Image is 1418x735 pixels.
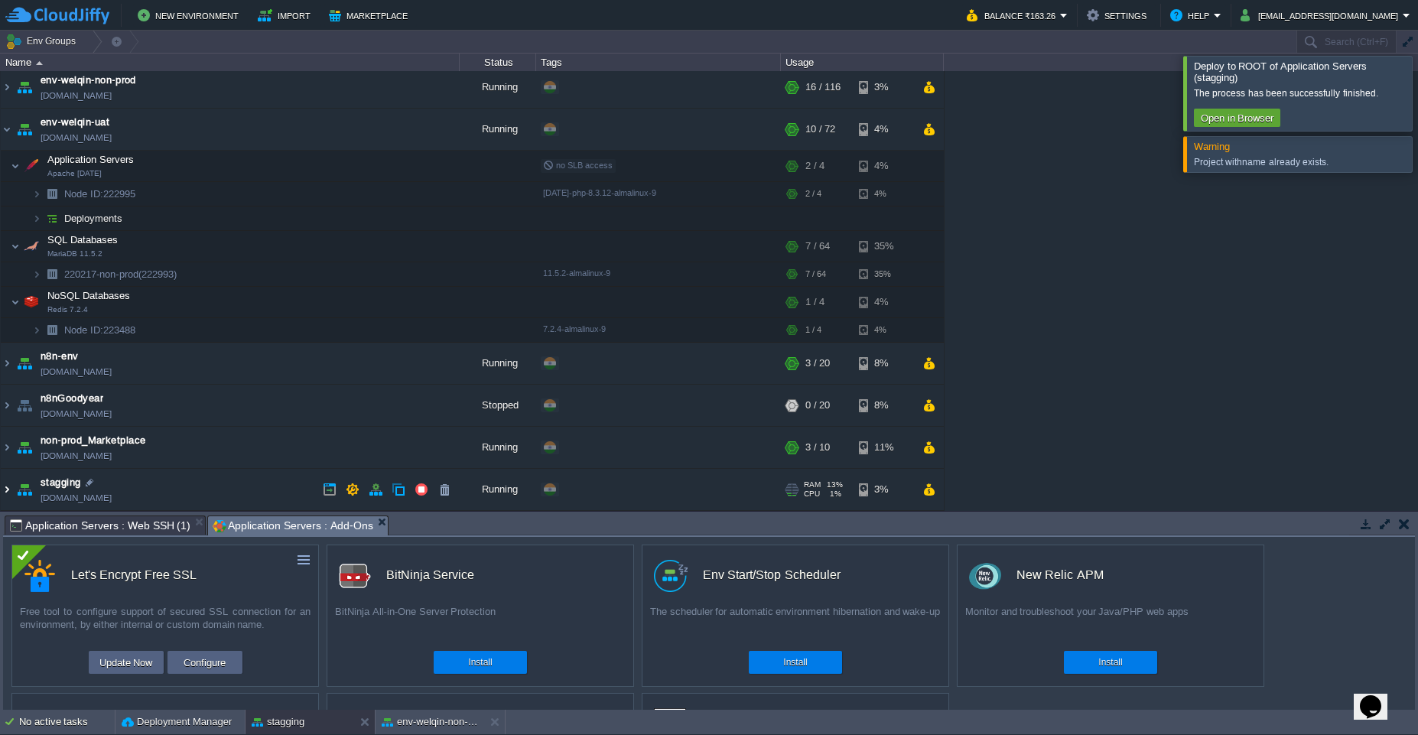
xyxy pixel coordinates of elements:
[41,349,79,364] a: n8n-env
[14,67,35,108] img: AMDAwAAAACH5BAEAAAAALAAAAAABAAEAAAICRAEAOw==
[41,262,63,286] img: AMDAwAAAACH5BAEAAAAALAAAAAABAAEAAAICRAEAOw==
[460,385,536,426] div: Stopped
[1098,655,1122,670] button: Install
[63,212,125,225] a: Deployments
[460,109,536,150] div: Running
[11,151,20,181] img: AMDAwAAAACH5BAEAAAAALAAAAAABAAEAAAICRAEAOw==
[63,268,179,281] a: 220217-non-prod(222993)
[258,6,315,24] button: Import
[41,73,136,88] a: env-welqin-non-prod
[859,109,909,150] div: 4%
[1,67,13,108] img: AMDAwAAAACH5BAEAAAAALAAAAAABAAEAAAICRAEAOw==
[1354,674,1403,720] iframe: chat widget
[1194,141,1230,152] span: Warning
[859,318,909,342] div: 4%
[805,385,830,426] div: 0 / 20
[1087,6,1151,24] button: Settings
[1,109,13,150] img: AMDAwAAAACH5BAEAAAAALAAAAAABAAEAAAICRAEAOw==
[958,605,1264,643] div: Monitor and troubleshoot your Java/PHP web apps
[1,469,13,510] img: AMDAwAAAACH5BAEAAAAALAAAAAABAAEAAAICRAEAOw==
[805,318,821,342] div: 1 / 4
[967,6,1060,24] button: Balance ₹163.26
[859,231,909,262] div: 35%
[19,710,115,734] div: No active tasks
[859,67,909,108] div: 3%
[805,67,841,108] div: 16 / 116
[138,6,243,24] button: New Environment
[969,560,1001,592] img: newrelic_70x70.png
[1016,559,1104,591] div: New Relic APM
[41,475,81,490] a: stagging
[460,343,536,384] div: Running
[805,287,824,317] div: 1 / 4
[804,480,821,489] span: RAM
[1194,156,1408,168] div: Project with name already exists.
[1,385,13,426] img: AMDAwAAAACH5BAEAAAAALAAAAAABAAEAAAICRAEAOw==
[63,324,138,337] a: Node ID:223488
[12,605,318,643] div: Free tool to configure support of secured SSL connection for an environment, by either internal o...
[14,385,35,426] img: AMDAwAAAACH5BAEAAAAALAAAAAABAAEAAAICRAEAOw==
[41,318,63,342] img: AMDAwAAAACH5BAEAAAAALAAAAAABAAEAAAICRAEAOw==
[138,268,177,280] span: (222993)
[5,6,109,25] img: CloudJiffy
[654,560,688,592] img: logo.png
[46,233,120,246] span: SQL Databases
[63,187,138,200] span: 222995
[46,154,136,165] a: Application ServersApache [DATE]
[543,161,613,170] span: no SLB access
[64,324,103,336] span: Node ID:
[47,169,102,178] span: Apache [DATE]
[14,343,35,384] img: AMDAwAAAACH5BAEAAAAALAAAAAABAAEAAAICRAEAOw==
[468,655,492,670] button: Install
[21,231,42,262] img: AMDAwAAAACH5BAEAAAAALAAAAAABAAEAAAICRAEAOw==
[41,130,112,145] a: [DOMAIN_NAME]
[460,67,536,108] div: Running
[63,268,179,281] span: 220217-non-prod
[41,433,146,448] a: non-prod_Marketplace
[805,182,821,206] div: 2 / 4
[804,489,820,499] span: CPU
[543,268,610,278] span: 11.5.2-almalinux-9
[46,153,136,166] span: Application Servers
[1241,6,1403,24] button: [EMAIL_ADDRESS][DOMAIN_NAME]
[14,469,35,510] img: AMDAwAAAACH5BAEAAAAALAAAAAABAAEAAAICRAEAOw==
[826,489,841,499] span: 1%
[859,287,909,317] div: 4%
[1194,87,1408,99] div: The process has been successfully finished.
[460,54,535,71] div: Status
[63,187,138,200] a: Node ID:222995
[10,516,190,535] span: Application Servers : Web SSH (1)
[71,559,197,591] div: Let's Encrypt Free SSL
[41,490,112,506] a: [DOMAIN_NAME]
[14,109,35,150] img: AMDAwAAAACH5BAEAAAAALAAAAAABAAEAAAICRAEAOw==
[859,343,909,384] div: 8%
[859,182,909,206] div: 4%
[859,385,909,426] div: 8%
[543,188,656,197] span: [DATE]-php-8.3.12-almalinux-9
[827,480,843,489] span: 13%
[63,324,138,337] span: 223488
[95,653,158,672] button: Update Now
[41,406,112,421] a: [DOMAIN_NAME]
[859,427,909,468] div: 11%
[5,31,81,52] button: Env Groups
[47,305,88,314] span: Redis 7.2.4
[252,714,304,730] button: stagging
[859,262,909,286] div: 35%
[642,605,948,643] div: The scheduler for automatic environment hibernation and wake-up
[64,188,103,200] span: Node ID:
[41,115,109,130] span: env-welqin-uat
[41,391,103,406] a: n8nGoodyear
[41,364,112,379] a: [DOMAIN_NAME]
[460,427,536,468] div: Running
[213,516,372,535] span: Application Servers : Add-Ons
[36,61,43,65] img: AMDAwAAAACH5BAEAAAAALAAAAAABAAEAAAICRAEAOw==
[782,54,943,71] div: Usage
[460,469,536,510] div: Running
[41,182,63,206] img: AMDAwAAAACH5BAEAAAAALAAAAAABAAEAAAICRAEAOw==
[32,262,41,286] img: AMDAwAAAACH5BAEAAAAALAAAAAABAAEAAAICRAEAOw==
[382,714,478,730] button: env-welqin-non-prod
